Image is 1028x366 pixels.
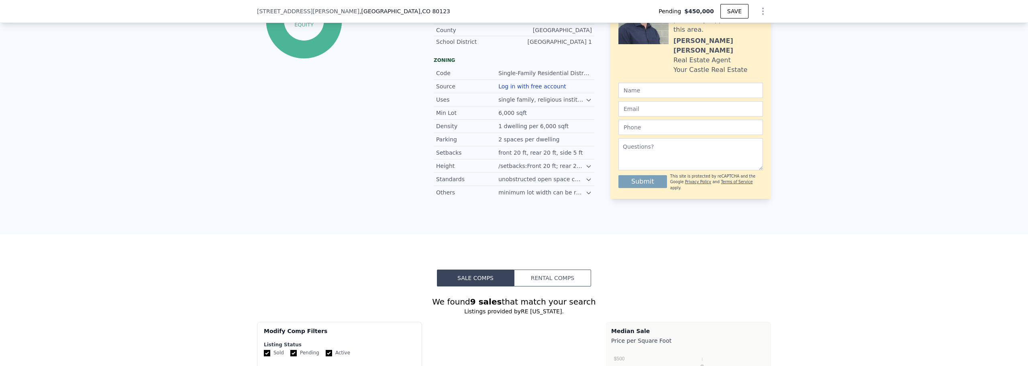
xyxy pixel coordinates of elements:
[434,57,594,63] div: Zoning
[755,3,771,19] button: Show Options
[702,357,703,362] text: I
[326,350,332,356] input: Active
[436,122,498,130] div: Density
[436,82,498,90] div: Source
[290,350,297,356] input: Pending
[684,7,714,15] span: $450,000
[514,26,592,34] div: [GEOGRAPHIC_DATA]
[257,296,771,307] div: We found that match your search
[436,149,498,157] div: Setbacks
[670,174,763,191] div: This site is protected by reCAPTCHA and the Google and apply.
[498,188,585,196] div: minimum lot width can be reduced to 37 ft if certain conditions are met
[611,335,766,346] div: Price per Square Foot
[611,327,766,335] div: Median Sale
[359,7,450,15] span: , [GEOGRAPHIC_DATA]
[436,38,514,46] div: School District
[264,350,284,356] label: Sold
[436,69,498,77] div: Code
[618,120,763,135] input: Phone
[436,26,514,34] div: County
[436,188,498,196] div: Others
[659,7,684,15] span: Pending
[264,341,415,348] div: Listing Status
[264,350,270,356] input: Sold
[618,175,667,188] button: Submit
[618,101,763,117] input: Email
[470,297,502,307] strong: 9 sales
[514,270,591,286] button: Rental Comps
[498,69,592,77] div: Single-Family Residential District
[326,350,350,356] label: Active
[673,36,763,55] div: [PERSON_NAME] [PERSON_NAME]
[673,65,747,75] div: Your Castle Real Estate
[498,175,585,183] div: unobstructed open space covering 62.5% of zone lot
[498,162,585,170] div: /setbacks:Front 20 ft; rear 20 ft without alley, side 5 ft; different for corner lots
[498,109,528,117] div: 6,000 sqft
[264,327,415,341] div: Modify Comp Filters
[498,149,584,157] div: front 20 ft, rear 20 ft, side 5 ft
[436,175,498,183] div: Standards
[685,180,711,184] a: Privacy Policy
[294,21,314,27] tspan: equity
[436,96,498,104] div: Uses
[437,270,514,286] button: Sale Comps
[498,135,561,143] div: 2 spaces per dwelling
[436,109,498,117] div: Min Lot
[720,4,749,18] button: SAVE
[257,7,359,15] span: [STREET_ADDRESS][PERSON_NAME]
[673,55,731,65] div: Real Estate Agent
[420,8,450,14] span: , CO 80123
[436,162,498,170] div: Height
[618,83,763,98] input: Name
[514,38,592,46] div: [GEOGRAPHIC_DATA] 1
[614,356,625,362] text: $500
[721,180,753,184] a: Terms of Service
[257,307,771,315] div: Listings provided by RE [US_STATE] .
[498,83,566,90] button: Log in with free account
[498,96,585,104] div: single family, religious institutions, parks, libraries, police and fire stations, railways
[290,350,319,356] label: Pending
[436,135,498,143] div: Parking
[498,122,570,130] div: 1 dwelling per 6,000 sqft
